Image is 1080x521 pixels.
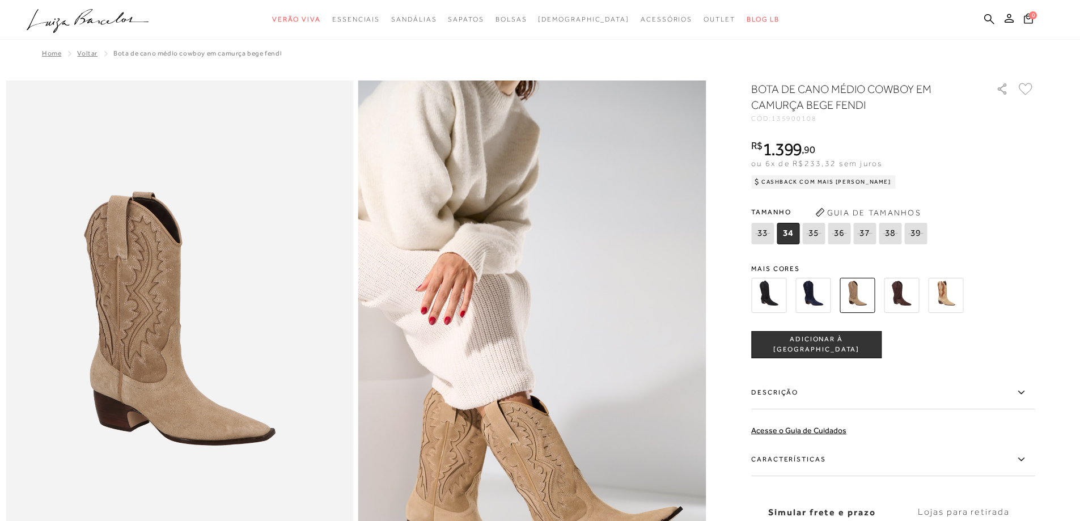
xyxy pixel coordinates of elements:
a: Voltar [77,49,98,57]
img: BOTA DE CANO MÉDIO COWBOY EM CAMURÇA PRETA [751,278,786,313]
a: noSubCategoriesText [641,9,692,30]
a: Home [42,49,61,57]
span: 1.399 [763,139,802,159]
span: 38 [879,223,901,244]
div: Cashback com Mais [PERSON_NAME] [751,175,896,189]
span: Outlet [704,15,735,23]
a: noSubCategoriesText [391,9,437,30]
img: BOTA WESTERN CANO MÉDIO RECORTES FENDI [928,278,963,313]
h1: BOTA DE CANO MÉDIO COWBOY EM CAMURÇA BEGE FENDI [751,81,964,113]
span: Acessórios [641,15,692,23]
span: 34 [777,223,799,244]
div: CÓD: [751,115,978,122]
span: 39 [904,223,927,244]
button: Guia de Tamanhos [811,204,925,222]
img: BOTA DE CANO MÉDIO COWBOY EM CAMURÇA BEGE FENDI [840,278,875,313]
span: Tamanho [751,204,930,221]
span: 0 [1029,11,1037,19]
a: noSubCategoriesText [272,9,321,30]
a: noSubCategoriesText [704,9,735,30]
label: Descrição [751,376,1035,409]
a: noSubCategoriesText [448,9,484,30]
span: [DEMOGRAPHIC_DATA] [538,15,629,23]
i: R$ [751,141,763,151]
label: Características [751,443,1035,476]
i: , [802,145,815,155]
span: Sapatos [448,15,484,23]
span: BLOG LB [747,15,780,23]
a: Acesse o Guia de Cuidados [751,426,846,435]
a: BLOG LB [747,9,780,30]
span: Verão Viva [272,15,321,23]
span: 36 [828,223,850,244]
img: BOTA DE CANO MÉDIO COWBOY EM CAMURÇA AZUL NAVAL [795,278,831,313]
span: ADICIONAR À [GEOGRAPHIC_DATA] [752,334,881,354]
button: 0 [1020,12,1036,28]
a: noSubCategoriesText [538,9,629,30]
span: 135900108 [772,115,817,122]
img: BOTA DE CANO MÉDIO COWBOY EM CAMURÇA CAFÉ [884,278,919,313]
span: BOTA DE CANO MÉDIO COWBOY EM CAMURÇA BEGE FENDI [113,49,282,57]
span: 37 [853,223,876,244]
span: ou 6x de R$233,32 sem juros [751,159,882,168]
span: 35 [802,223,825,244]
span: Essenciais [332,15,380,23]
button: ADICIONAR À [GEOGRAPHIC_DATA] [751,331,882,358]
span: 33 [751,223,774,244]
a: noSubCategoriesText [495,9,527,30]
span: 90 [804,143,815,155]
span: Bolsas [495,15,527,23]
span: Mais cores [751,265,1035,272]
span: Sandálias [391,15,437,23]
a: noSubCategoriesText [332,9,380,30]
